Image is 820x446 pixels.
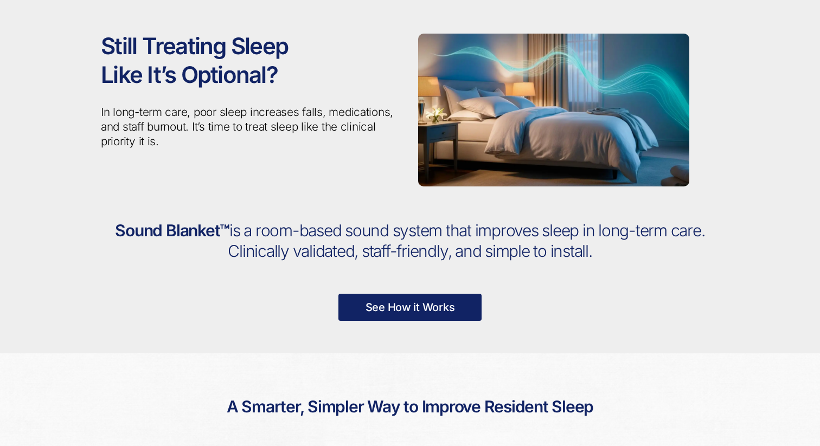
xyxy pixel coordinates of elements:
span: Last name [309,1,342,9]
span: Job title [309,46,334,54]
a: See How it Works [338,294,482,321]
h2: Sound Blanket™ [101,221,719,261]
span: How did you hear about us? [309,90,397,98]
h2: A Smarter, Simpler Way to Improve Resident Sleep [101,386,719,428]
h1: Still Treating Sleep Like It’s Optional? [101,32,402,89]
p: In long-term care, poor sleep increases falls, medications, and staff burnout. It’s time to treat... [101,105,402,149]
span: is a room-based sound system that improves sleep in long-term care. Clinically validated, staff-f... [228,221,704,261]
